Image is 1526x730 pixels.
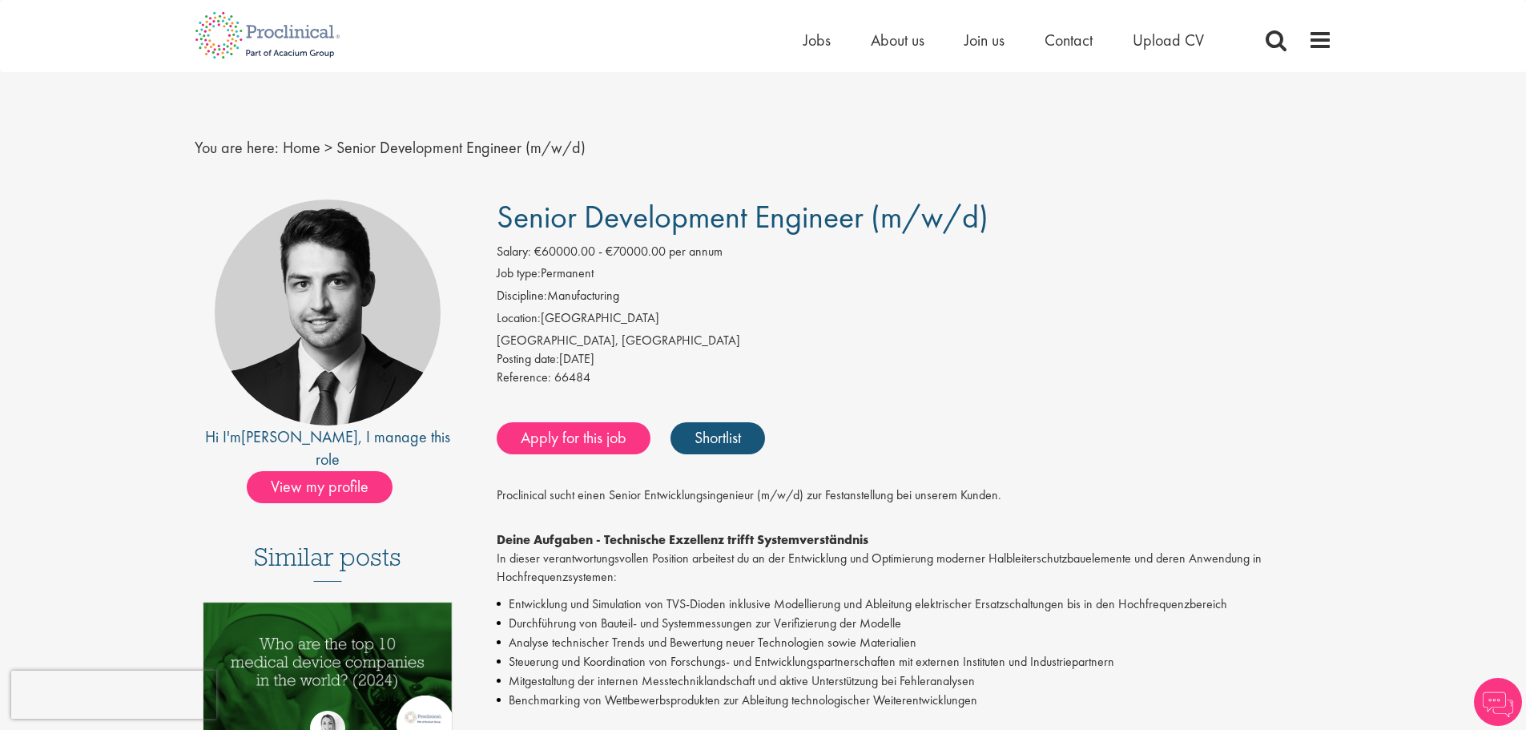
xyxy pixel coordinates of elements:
[497,309,541,328] label: Location:
[871,30,924,50] a: About us
[283,137,320,158] a: breadcrumb link
[497,633,1332,652] li: Analyse technischer Trends und Bewertung neuer Technologien sowie Materialien
[497,287,1332,309] li: Manufacturing
[497,350,1332,369] div: [DATE]
[497,309,1332,332] li: [GEOGRAPHIC_DATA]
[336,137,586,158] span: Senior Development Engineer (m/w/d)
[497,422,650,454] a: Apply for this job
[1045,30,1093,50] a: Contact
[497,196,988,237] span: Senior Development Engineer (m/w/d)
[497,332,1332,350] div: [GEOGRAPHIC_DATA], [GEOGRAPHIC_DATA]
[11,671,216,719] iframe: reCAPTCHA
[195,425,461,471] div: Hi I'm , I manage this role
[254,543,401,582] h3: Similar posts
[1474,678,1522,726] img: Chatbot
[803,30,831,50] a: Jobs
[497,264,541,283] label: Job type:
[497,672,1332,691] li: Mitgestaltung der internen Messtechniklandschaft und aktive Unterstützung bei Fehleranalysen
[497,691,1332,710] li: Benchmarking von Wettbewerbsprodukten zur Ableitung technologischer Weiterentwicklungen
[497,652,1332,672] li: Steuerung und Koordination von Forschungs- und Entwicklungspartnerschaften mit externen Institute...
[215,200,441,425] img: imeage of recruiter Thomas Wenig
[497,369,551,387] label: Reference:
[497,264,1332,287] li: Permanent
[1133,30,1204,50] a: Upload CV
[554,369,590,385] span: 66484
[247,474,409,495] a: View my profile
[670,422,765,454] a: Shortlist
[964,30,1005,50] a: Join us
[497,614,1332,633] li: Durchführung von Bauteil- und Systemmessungen zur Verifizierung der Modelle
[241,426,358,447] a: [PERSON_NAME]
[497,243,531,261] label: Salary:
[497,486,1332,505] p: Proclinical sucht einen Senior Entwicklungsingenieur (m/w/d) zur Festanstellung bei unserem Kunden.
[497,595,1332,614] li: Entwicklung und Simulation von TVS-Dioden inklusive Modellierung und Ableitung elektrischer Ersat...
[324,137,332,158] span: >
[497,513,1332,586] p: In dieser verantwortungsvollen Position arbeitest du an der Entwicklung und Optimierung moderner ...
[247,471,393,503] span: View my profile
[534,243,723,260] span: €60000.00 - €70000.00 per annum
[497,350,559,367] span: Posting date:
[497,287,547,305] label: Discipline:
[195,137,279,158] span: You are here:
[497,531,868,548] strong: Deine Aufgaben - Technische Exzellenz trifft Systemverständnis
